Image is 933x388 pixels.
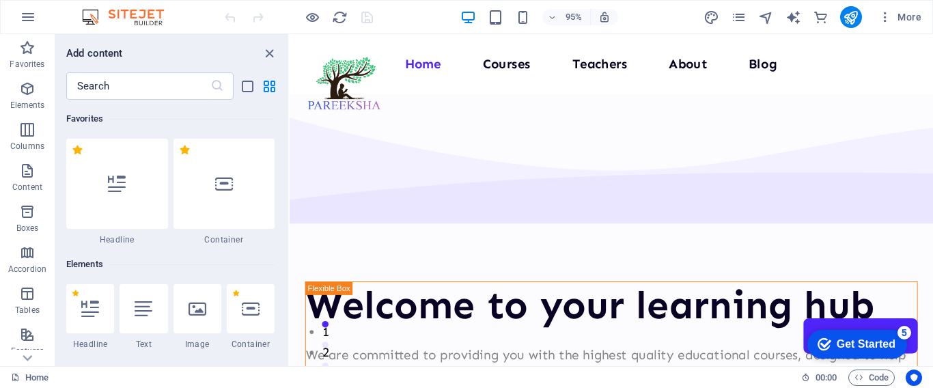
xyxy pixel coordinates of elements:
[785,9,802,25] button: text_generator
[120,339,167,350] span: Text
[79,9,181,25] img: Editor Logo
[227,339,275,350] span: Container
[813,10,828,25] i: Commerce
[16,223,39,234] p: Boxes
[8,264,46,275] p: Accordion
[542,9,591,25] button: 95%
[100,3,114,16] div: 5
[11,346,44,357] p: Features
[66,45,123,61] h6: Add content
[840,6,862,28] button: publish
[66,139,168,245] div: Headline
[10,7,110,36] div: Get Started 5 items remaining, 0% complete
[40,15,98,27] div: Get Started
[120,284,167,350] div: Text
[758,9,775,25] button: navigator
[11,370,48,386] a: Home
[10,141,44,152] p: Columns
[816,370,837,386] span: 00 00
[66,234,168,245] span: Headline
[10,59,44,70] p: Favorites
[261,45,277,61] button: close panel
[848,370,895,386] button: Code
[906,370,922,386] button: Usercentrics
[878,10,921,24] span: More
[813,9,829,25] button: commerce
[12,182,42,193] p: Content
[173,234,275,245] span: Container
[758,10,774,25] i: Navigator
[227,284,275,350] div: Container
[332,10,348,25] i: Reload page
[854,370,889,386] span: Code
[873,6,927,28] button: More
[598,11,611,23] i: On resize automatically adjust zoom level to fit chosen device.
[801,370,837,386] h6: Session time
[704,9,720,25] button: design
[731,9,747,25] button: pages
[173,139,275,245] div: Container
[66,111,275,127] h6: Favorites
[825,372,827,383] span: :
[173,284,221,350] div: Image
[179,144,191,156] span: Remove from favorites
[72,290,79,297] span: Remove from favorites
[843,10,859,25] i: Publish
[66,284,114,350] div: Headline
[66,339,114,350] span: Headline
[261,78,277,94] button: grid-view
[173,339,221,350] span: Image
[331,9,348,25] button: reload
[15,305,40,316] p: Tables
[239,78,255,94] button: list-view
[563,9,585,25] h6: 95%
[785,10,801,25] i: AI Writer
[304,9,320,25] button: Click here to leave preview mode and continue editing
[66,256,275,273] h6: Elements
[72,144,83,156] span: Remove from favorites
[232,290,240,297] span: Remove from favorites
[10,100,45,111] p: Elements
[66,72,210,100] input: Search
